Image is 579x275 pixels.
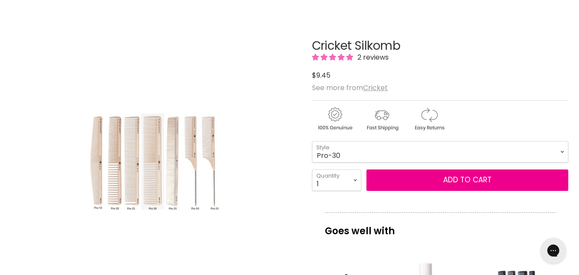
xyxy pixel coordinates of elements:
button: Add to cart [366,169,568,191]
span: 5.00 stars [312,52,355,62]
p: Goes well with [325,212,555,241]
img: Cricket Silkomb [79,48,229,275]
span: See more from [312,83,388,93]
iframe: Gorgias live chat messenger [536,235,570,266]
span: Add to cart [443,175,492,185]
img: returns.gif [406,106,452,132]
select: Quantity [312,169,361,191]
a: Cricket [363,83,388,93]
span: $9.45 [312,70,330,80]
span: 2 reviews [355,52,389,62]
h1: Cricket Silkomb [312,39,568,53]
img: genuine.gif [312,106,357,132]
img: shipping.gif [359,106,405,132]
